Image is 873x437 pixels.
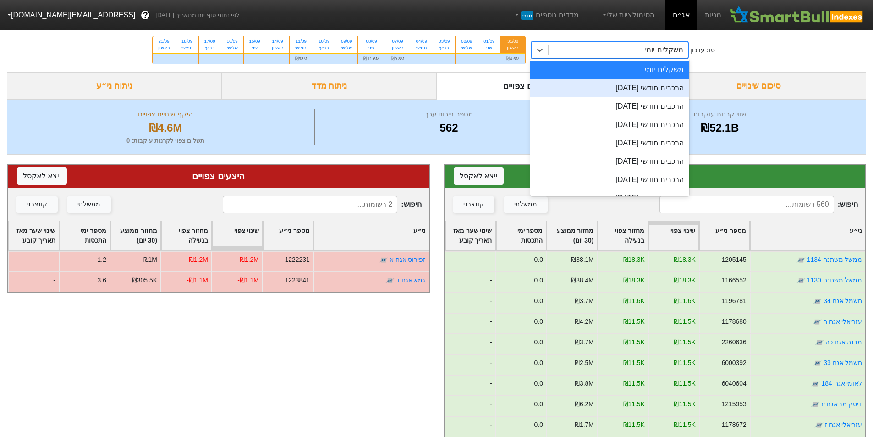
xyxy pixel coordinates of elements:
[574,337,593,347] div: ₪3.7M
[445,395,495,416] div: -
[721,420,746,430] div: 1178672
[313,53,335,64] div: -
[721,399,746,409] div: 1215953
[721,317,746,326] div: 1178680
[521,11,533,20] span: חדש
[534,296,543,306] div: 0.0
[439,38,450,44] div: 03/09
[574,399,593,409] div: ₪6.2M
[623,337,644,347] div: ₪11.5K
[8,271,59,292] div: -
[496,221,546,250] div: Toggle SortBy
[161,221,211,250] div: Toggle SortBy
[571,276,594,285] div: ₪38.4M
[674,296,695,306] div: ₪11.6K
[530,97,689,116] div: הרכבים חודשי [DATE]
[17,169,420,183] div: היצעים צפויים
[445,292,495,313] div: -
[314,221,429,250] div: Toggle SortBy
[534,379,543,388] div: 0.0
[158,44,170,51] div: ראשון
[534,420,543,430] div: 0.0
[461,38,472,44] div: 02/09
[811,379,820,388] img: tase link
[317,120,580,136] div: 562
[586,109,854,120] div: שווי קרנות עוקבות
[266,53,289,64] div: -
[237,255,259,265] div: -₪1.2M
[530,79,689,97] div: הרכבים חודשי [DATE]
[534,276,543,285] div: 0.0
[16,196,58,213] button: קונצרני
[358,53,385,64] div: ₪11.6M
[814,420,823,430] img: tase link
[454,169,857,183] div: ביקושים צפויים
[825,338,862,346] a: מבנה אגח כה
[363,44,379,51] div: שני
[674,317,695,326] div: ₪11.5K
[623,296,644,306] div: ₪11.6K
[433,53,455,64] div: -
[674,276,695,285] div: ₪18.3K
[285,255,310,265] div: 1222231
[132,276,157,285] div: ₪305.5K
[187,276,208,285] div: -₪1.1M
[483,44,494,51] div: שני
[530,61,689,79] div: משקלים יומי
[8,251,59,271] div: -
[445,375,495,395] div: -
[674,358,695,368] div: ₪11.5K
[237,276,259,285] div: -₪1.1M
[390,256,426,263] a: זפירוס אגח א
[813,359,822,368] img: tase link
[824,297,862,304] a: חשמל אגח 34
[721,337,746,347] div: 2260636
[721,379,746,388] div: 6040604
[272,38,284,44] div: 14/09
[318,44,329,51] div: רביעי
[598,221,648,250] div: Toggle SortBy
[623,420,644,430] div: ₪11.5K
[510,6,582,24] a: מדדים נוספיםחדש
[295,44,307,51] div: חמישי
[222,72,437,100] div: ניתוח מדד
[227,44,238,51] div: שלישי
[379,255,388,265] img: tase link
[391,44,404,51] div: ראשון
[810,400,819,409] img: tase link
[461,44,472,51] div: שלישי
[623,358,644,368] div: ₪11.5K
[623,276,644,285] div: ₪18.3K
[574,358,593,368] div: ₪2.5M
[445,251,495,271] div: -
[463,199,484,210] div: קונצרני
[506,44,519,51] div: ראשון
[187,255,208,265] div: -₪1.2M
[318,38,329,44] div: 10/09
[249,44,260,51] div: שני
[574,379,593,388] div: ₪3.8M
[530,189,689,207] div: הרכבים חודשי [DATE]
[158,38,170,44] div: 21/09
[391,38,404,44] div: 07/09
[98,276,106,285] div: 3.6
[9,221,59,250] div: Toggle SortBy
[416,44,427,51] div: חמישי
[674,399,695,409] div: ₪11.5K
[530,152,689,171] div: הרכבים חודשי [DATE]
[824,359,862,366] a: חשמל אגח 33
[155,11,239,20] span: לפי נתוני סוף יום מתאריך [DATE]
[212,221,262,250] div: Toggle SortBy
[483,38,494,44] div: 01/09
[272,44,284,51] div: ראשון
[534,399,543,409] div: 0.0
[67,196,111,213] button: ממשלתי
[19,120,312,136] div: ₪4.6M
[199,53,221,64] div: -
[659,196,858,213] span: חיפוש :
[824,421,862,428] a: עזריאלי אגח ז
[416,38,427,44] div: 04/09
[363,38,379,44] div: 08/09
[454,167,504,185] button: ייצא לאקסל
[796,255,805,265] img: tase link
